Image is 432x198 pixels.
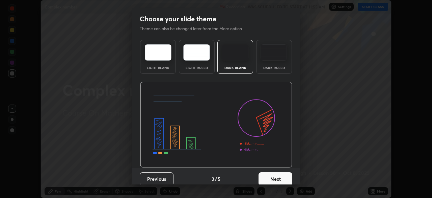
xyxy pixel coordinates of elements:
img: lightTheme.e5ed3b09.svg [145,44,171,61]
img: darkThemeBanner.d06ce4a2.svg [140,82,292,168]
button: Previous [140,172,173,186]
h2: Choose your slide theme [140,15,216,23]
button: Next [259,172,292,186]
img: darkTheme.f0cc69e5.svg [222,44,249,61]
h4: / [215,175,217,182]
h4: 5 [218,175,220,182]
img: lightRuledTheme.5fabf969.svg [183,44,210,61]
div: Dark Blank [222,66,249,69]
h4: 3 [212,175,214,182]
div: Light Blank [144,66,171,69]
p: Theme can also be changed later from the More option [140,26,249,32]
div: Dark Ruled [261,66,288,69]
div: Light Ruled [183,66,210,69]
img: darkRuledTheme.de295e13.svg [261,44,287,61]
